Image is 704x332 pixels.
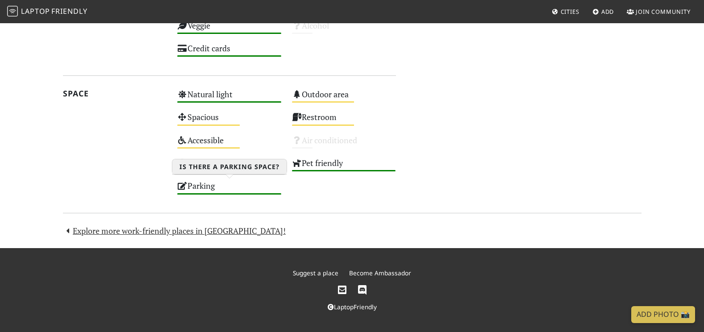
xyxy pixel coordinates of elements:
[623,4,694,20] a: Join Community
[293,269,338,277] a: Suggest a place
[172,41,287,64] div: Credit cards
[51,6,87,16] span: Friendly
[601,8,614,16] span: Add
[172,159,287,174] h3: Is there a parking space?
[287,156,401,178] div: Pet friendly
[287,110,401,133] div: Restroom
[172,133,287,156] div: Accessible
[172,87,287,110] div: Natural light
[561,8,579,16] span: Cities
[172,156,287,178] div: Smoke free
[172,178,287,201] div: Parking
[589,4,618,20] a: Add
[287,87,401,110] div: Outdoor area
[7,6,18,17] img: LaptopFriendly
[63,89,167,98] h2: Space
[172,18,287,41] div: Veggie
[287,18,401,41] div: Alcohol
[287,133,401,156] div: Air conditioned
[7,4,87,20] a: LaptopFriendly LaptopFriendly
[328,303,377,311] a: LaptopFriendly
[636,8,691,16] span: Join Community
[349,269,411,277] a: Become Ambassador
[21,6,50,16] span: Laptop
[548,4,583,20] a: Cities
[172,110,287,133] div: Spacious
[63,225,286,236] a: Explore more work-friendly places in [GEOGRAPHIC_DATA]!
